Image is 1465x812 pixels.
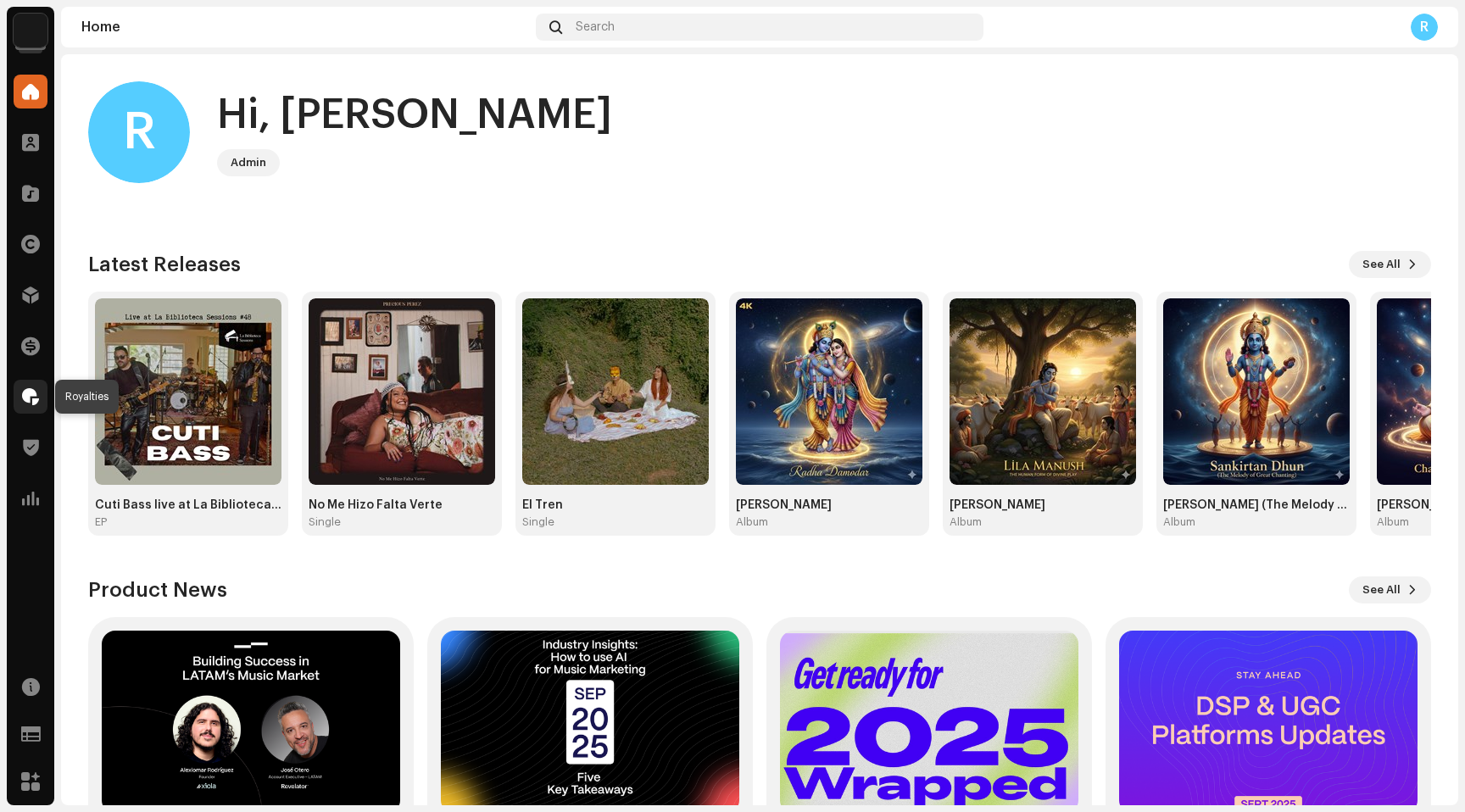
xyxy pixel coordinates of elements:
[576,20,615,34] span: Search
[736,298,922,485] img: 68d7cb35-2d7e-4ea8-a7f5-4e144aae12fb
[1362,573,1401,607] span: See All
[1349,251,1431,278] button: See All
[522,515,554,529] div: Single
[736,498,922,512] div: [PERSON_NAME]
[1163,515,1195,529] div: Album
[1377,515,1409,529] div: Album
[522,498,709,512] div: El Tren
[1163,498,1350,512] div: [PERSON_NAME] (The Melody of Great Chanting)
[309,498,495,512] div: No Me Hizo Falta Verte
[950,498,1136,512] div: [PERSON_NAME]
[1411,14,1438,41] div: R
[950,298,1136,485] img: baefbfbd-a54a-4184-b3f5-850c8df67423
[95,498,281,512] div: Cuti Bass live at La Biblioteca Sessions #48
[217,88,612,142] div: Hi, [PERSON_NAME]
[81,20,529,34] div: Home
[1362,247,1401,281] span: See All
[88,81,190,183] div: R
[88,251,241,278] h3: Latest Releases
[231,153,266,173] div: Admin
[14,14,47,47] img: a6437e74-8c8e-4f74-a1ce-131745af0155
[736,515,768,529] div: Album
[95,298,281,485] img: 44f5261b-8be3-4232-bf60-6abb80a7ae0f
[309,515,341,529] div: Single
[309,298,495,485] img: 16589ae9-e00b-4631-9ae2-55fa23bad299
[88,576,227,603] h3: Product News
[522,298,709,485] img: 64b7fdbc-d3e1-4c0b-8b75-d466e40e19ba
[1163,298,1350,485] img: 8059f371-7808-4ed8-a22b-424f2d560939
[950,515,982,529] div: Album
[1349,576,1431,603] button: See All
[95,515,107,529] div: EP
